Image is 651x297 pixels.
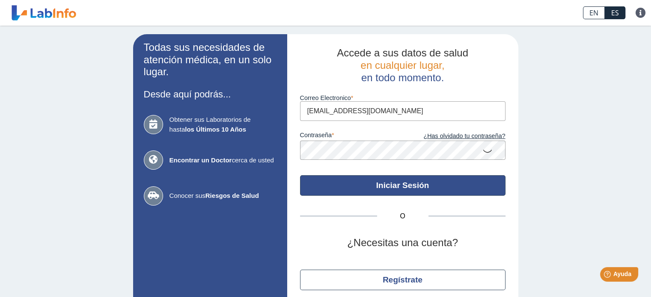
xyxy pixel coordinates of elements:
[144,41,276,78] h2: Todas sus necesidades de atención médica, en un solo lugar.
[403,132,505,141] a: ¿Has olvidado tu contraseña?
[144,89,276,100] h3: Desde aquí podrás...
[300,270,505,290] button: Regístrate
[300,132,403,141] label: contraseña
[169,156,276,165] span: cerca de usted
[605,6,625,19] a: ES
[377,211,428,221] span: O
[169,191,276,201] span: Conocer sus
[337,47,468,59] span: Accede a sus datos de salud
[360,59,444,71] span: en cualquier lugar,
[300,175,505,196] button: Iniciar Sesión
[205,192,259,199] b: Riesgos de Salud
[300,237,505,249] h2: ¿Necesitas una cuenta?
[185,126,246,133] b: los Últimos 10 Años
[583,6,605,19] a: EN
[575,264,642,288] iframe: Help widget launcher
[361,72,444,83] span: en todo momento.
[169,156,232,164] b: Encontrar un Doctor
[300,94,505,101] label: Correo Electronico
[169,115,276,134] span: Obtener sus Laboratorios de hasta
